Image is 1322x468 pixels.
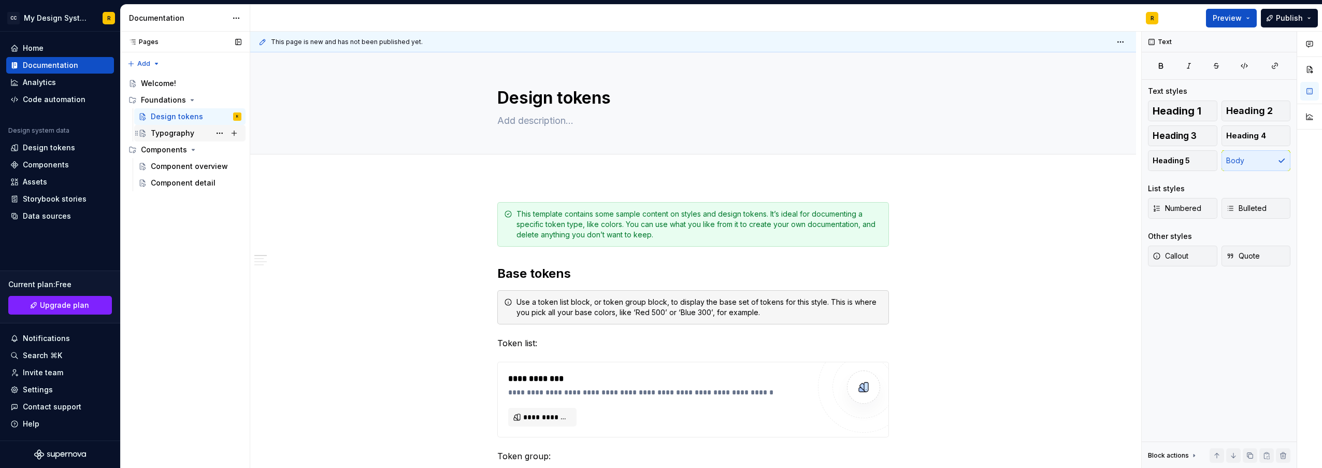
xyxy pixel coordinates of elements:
div: Analytics [23,77,56,88]
svg: Supernova Logo [34,449,86,460]
div: R [107,14,111,22]
div: Use a token list block, or token group block, to display the base set of tokens for this style. T... [516,297,882,318]
a: Invite team [6,364,114,381]
p: Token list: [497,337,889,349]
div: List styles [1148,183,1185,194]
div: Assets [23,177,47,187]
button: Contact support [6,399,114,415]
button: Quote [1222,246,1291,266]
a: Data sources [6,208,114,224]
div: CC [7,12,20,24]
a: Design tokens [6,139,114,156]
div: My Design System [24,13,90,23]
div: Documentation [23,60,78,70]
div: Text styles [1148,86,1187,96]
div: Search ⌘K [23,350,62,361]
button: CCMy Design SystemR [2,7,118,29]
span: Heading 2 [1226,106,1273,116]
span: Heading 1 [1153,106,1201,116]
button: Heading 4 [1222,125,1291,146]
textarea: Design tokens [495,86,887,110]
a: Storybook stories [6,191,114,207]
button: Numbered [1148,198,1217,219]
h2: Base tokens [497,265,889,282]
div: Design tokens [23,143,75,153]
a: Code automation [6,91,114,108]
div: Components [141,145,187,155]
button: Add [124,56,163,71]
div: Welcome! [141,78,176,89]
span: Add [137,60,150,68]
button: Heading 3 [1148,125,1217,146]
div: Typography [151,128,194,138]
a: Component detail [134,175,246,191]
div: Components [23,160,69,170]
div: Data sources [23,211,71,221]
button: Heading 5 [1148,150,1217,171]
div: This template contains some sample content on styles and design tokens. It’s ideal for documentin... [516,209,882,240]
div: Code automation [23,94,85,105]
a: Components [6,157,114,173]
div: Foundations [141,95,186,105]
button: Callout [1148,246,1217,266]
div: Components [124,141,246,158]
a: Documentation [6,57,114,74]
a: Typography [134,125,246,141]
div: Documentation [129,13,227,23]
span: Heading 3 [1153,131,1197,141]
div: Component overview [151,161,228,172]
span: Numbered [1153,203,1201,214]
a: Settings [6,381,114,398]
div: Page tree [124,75,246,191]
span: Quote [1226,251,1260,261]
div: R [1151,14,1154,22]
div: Block actions [1148,451,1189,460]
a: Welcome! [124,75,246,92]
div: Storybook stories [23,194,87,204]
button: Upgrade plan [8,296,112,315]
div: Notifications [23,333,70,344]
div: Pages [124,38,159,46]
div: Design system data [8,126,69,135]
span: Bulleted [1226,203,1267,214]
div: Current plan : Free [8,279,112,290]
button: Publish [1261,9,1318,27]
span: This page is new and has not been published yet. [271,38,423,46]
a: Home [6,40,114,56]
button: Bulleted [1222,198,1291,219]
button: Preview [1206,9,1257,27]
div: Other styles [1148,231,1192,242]
a: Analytics [6,74,114,91]
a: Component overview [134,158,246,175]
a: Design tokensR [134,108,246,125]
button: Heading 1 [1148,101,1217,121]
div: Design tokens [151,111,203,122]
div: Foundations [124,92,246,108]
div: Home [23,43,44,53]
button: Heading 2 [1222,101,1291,121]
button: Notifications [6,330,114,347]
span: Publish [1276,13,1303,23]
p: Token group: [497,450,889,462]
span: Heading 4 [1226,131,1266,141]
a: Assets [6,174,114,190]
div: Invite team [23,367,63,378]
div: Contact support [23,402,81,412]
span: Preview [1213,13,1242,23]
div: Settings [23,385,53,395]
span: Upgrade plan [40,300,89,310]
div: Help [23,419,39,429]
div: Block actions [1148,448,1198,463]
div: Component detail [151,178,215,188]
span: Heading 5 [1153,155,1190,166]
span: Callout [1153,251,1188,261]
button: Search ⌘K [6,347,114,364]
button: Help [6,416,114,432]
div: R [236,111,238,122]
